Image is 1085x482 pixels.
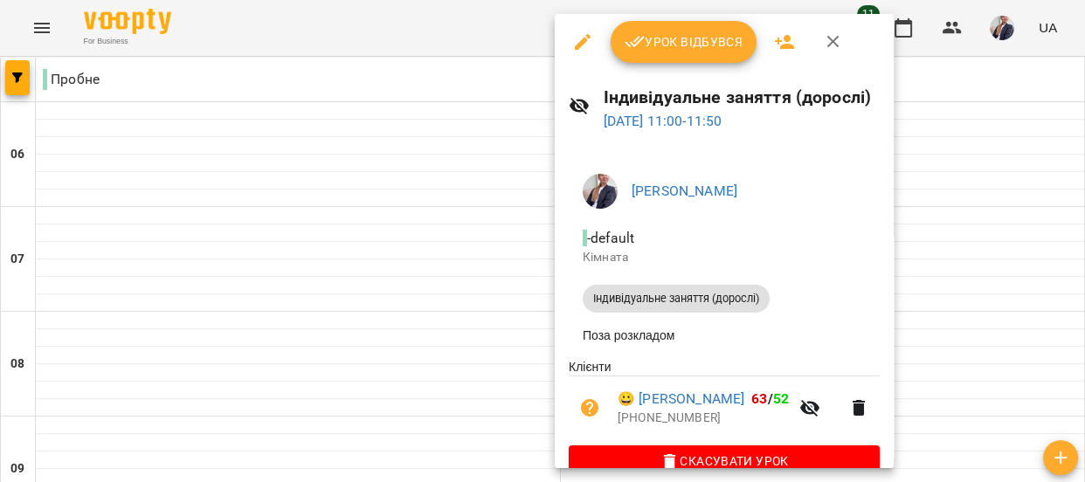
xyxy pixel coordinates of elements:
a: [PERSON_NAME] [632,182,737,199]
span: - default [583,230,638,246]
span: Скасувати Урок [583,451,866,472]
span: Урок відбувся [625,31,743,52]
h6: Індивідуальне заняття (дорослі) [604,84,880,111]
button: Візит ще не сплачено. Додати оплату? [569,387,611,429]
span: Індивідуальне заняття (дорослі) [583,291,770,306]
button: Скасувати Урок [569,445,880,477]
a: [DATE] 11:00-11:50 [604,113,722,129]
span: 63 [751,390,767,407]
p: [PHONE_NUMBER] [618,410,789,427]
li: Поза розкладом [569,320,880,351]
p: Кімната [583,249,866,266]
ul: Клієнти [569,358,880,445]
button: Урок відбувся [611,21,757,63]
span: 52 [773,390,789,407]
img: 0c706f5057204141c24d13b3d2beadb5.jpg [583,174,618,209]
a: 😀 [PERSON_NAME] [618,389,744,410]
b: / [751,390,789,407]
